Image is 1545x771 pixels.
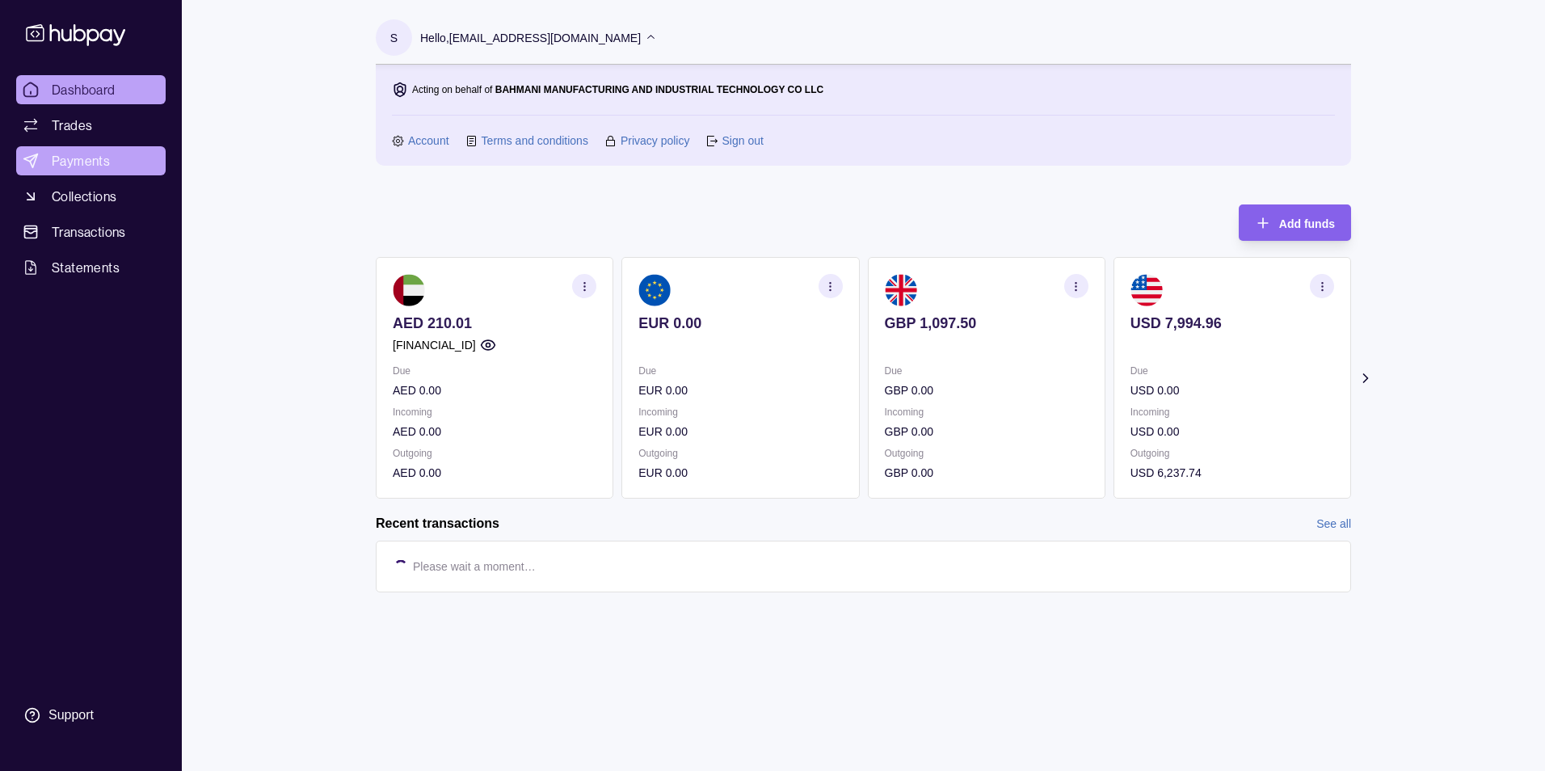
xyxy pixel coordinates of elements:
p: s [390,29,398,47]
button: Add funds [1239,204,1351,241]
p: Due [1130,362,1334,380]
p: EUR 0.00 [638,314,842,332]
a: See all [1316,515,1351,533]
img: us [1130,274,1163,306]
span: Add funds [1279,217,1335,230]
p: Outgoing [885,444,1088,462]
span: Dashboard [52,80,116,99]
p: Hello, [EMAIL_ADDRESS][DOMAIN_NAME] [420,29,641,47]
img: ae [393,274,425,306]
p: Due [393,362,596,380]
span: Statements [52,258,120,277]
p: USD 0.00 [1130,423,1334,440]
p: GBP 1,097.50 [885,314,1088,332]
span: Transactions [52,222,126,242]
p: Incoming [1130,403,1334,421]
p: AED 0.00 [393,381,596,399]
p: AED 0.00 [393,464,596,482]
span: Trades [52,116,92,135]
a: Collections [16,182,166,211]
p: GBP 0.00 [885,381,1088,399]
p: Incoming [885,403,1088,421]
img: eu [638,274,671,306]
a: Support [16,698,166,732]
p: EUR 0.00 [638,464,842,482]
p: GBP 0.00 [885,464,1088,482]
p: BAHMANI MANUFACTURING AND INDUSTRIAL TECHNOLOGY CO LLC [495,84,823,95]
p: USD 7,994.96 [1130,314,1334,332]
a: Trades [16,111,166,140]
a: Transactions [16,217,166,246]
p: Incoming [638,403,842,421]
a: Terms and conditions [482,132,588,150]
p: USD 6,237.74 [1130,464,1334,482]
a: Privacy policy [621,132,690,150]
p: Due [885,362,1088,380]
span: Collections [52,187,116,206]
p: USD 0.00 [1130,381,1334,399]
img: gb [885,274,917,306]
p: AED 0.00 [393,423,596,440]
p: EUR 0.00 [638,381,842,399]
p: Due [638,362,842,380]
a: Payments [16,146,166,175]
p: EUR 0.00 [638,423,842,440]
p: Outgoing [638,444,842,462]
div: Support [48,706,94,724]
a: Account [408,132,449,150]
span: Payments [52,151,110,171]
p: Outgoing [393,444,596,462]
p: Please wait a moment… [413,558,536,575]
p: Outgoing [1130,444,1334,462]
p: [FINANCIAL_ID] [393,336,476,354]
h2: Recent transactions [376,515,499,533]
a: Dashboard [16,75,166,104]
a: Sign out [722,132,763,150]
a: Statements [16,253,166,282]
p: GBP 0.00 [885,423,1088,440]
p: Incoming [393,403,596,421]
p: Acting on behalf of [412,81,823,99]
p: AED 210.01 [393,314,596,332]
